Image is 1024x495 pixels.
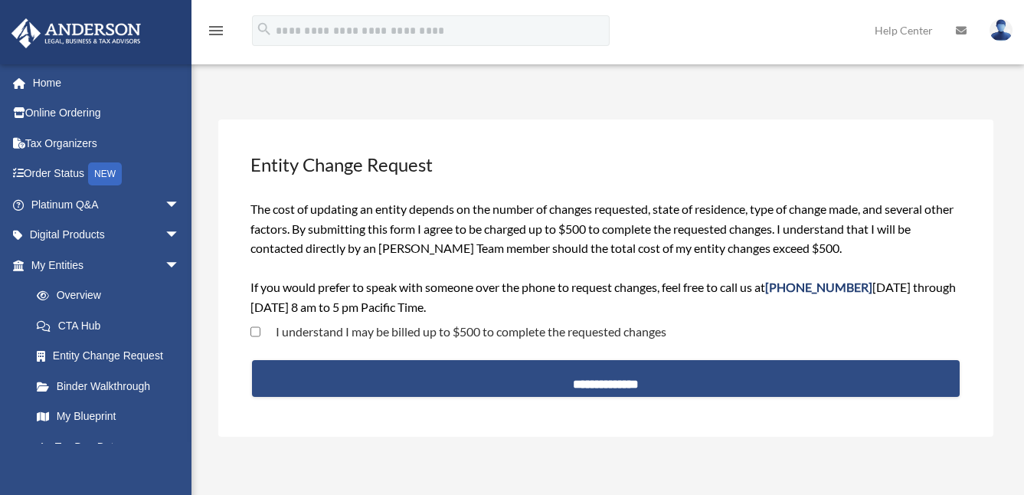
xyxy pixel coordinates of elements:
a: Entity Change Request [21,341,195,372]
a: Digital Productsarrow_drop_down [11,220,203,251]
a: Binder Walkthrough [21,371,203,402]
a: CTA Hub [21,310,203,341]
a: Order StatusNEW [11,159,203,190]
a: menu [207,27,225,40]
span: arrow_drop_down [165,250,195,281]
i: search [256,21,273,38]
a: Overview [21,280,203,311]
a: Platinum Q&Aarrow_drop_down [11,189,203,220]
span: [PHONE_NUMBER] [765,280,872,294]
i: menu [207,21,225,40]
img: User Pic [990,19,1013,41]
div: NEW [88,162,122,185]
span: arrow_drop_down [165,189,195,221]
h3: Entity Change Request [249,150,962,179]
a: My Blueprint [21,402,203,432]
span: arrow_drop_down [165,220,195,251]
label: I understand I may be billed up to $500 to complete the requested changes [260,326,666,338]
span: The cost of updating an entity depends on the number of changes requested, state of residence, ty... [250,202,956,314]
img: Anderson Advisors Platinum Portal [7,18,146,48]
a: Home [11,67,203,98]
a: My Entitiesarrow_drop_down [11,250,203,280]
a: Tax Due Dates [21,431,203,462]
a: Online Ordering [11,98,203,129]
a: Tax Organizers [11,128,203,159]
